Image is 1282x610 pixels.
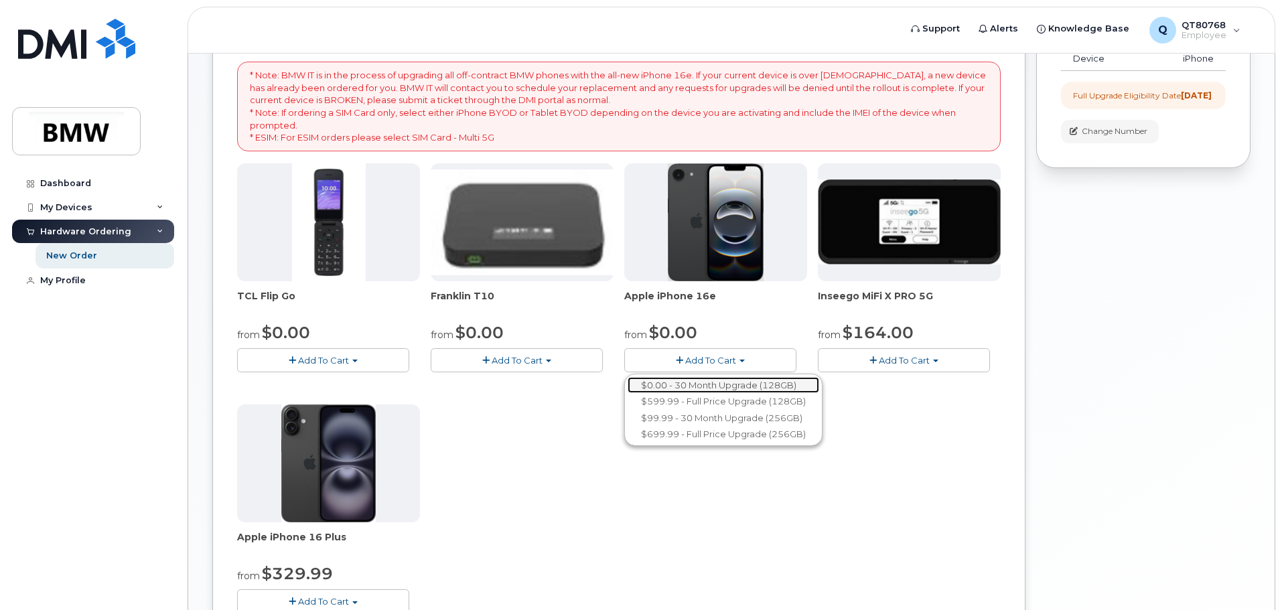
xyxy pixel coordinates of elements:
[1082,125,1147,137] span: Change Number
[1073,90,1212,101] div: Full Upgrade Eligibility Date
[624,348,796,372] button: Add To Cart
[298,355,349,366] span: Add To Cart
[1182,30,1226,41] span: Employee
[1061,120,1159,143] button: Change Number
[1061,47,1139,71] td: Device
[879,355,930,366] span: Add To Cart
[431,329,453,341] small: from
[818,179,1001,265] img: cut_small_inseego_5G.jpg
[431,169,614,275] img: t10.jpg
[624,329,647,341] small: from
[902,15,969,42] a: Support
[455,323,504,342] span: $0.00
[668,163,764,281] img: iphone16e.png
[1224,552,1272,600] iframe: Messenger Launcher
[1139,47,1226,71] td: iPhone
[1140,17,1250,44] div: QT80768
[628,393,819,410] a: $599.99 - Full Price Upgrade (128GB)
[624,289,807,316] div: Apple iPhone 16e
[250,69,988,143] p: * Note: BMW IT is in the process of upgrading all off-contract BMW phones with the all-new iPhone...
[1048,22,1129,35] span: Knowledge Base
[292,163,366,281] img: TCL_FLIP_MODE.jpg
[431,289,614,316] div: Franklin T10
[237,289,420,316] div: TCL Flip Go
[818,289,1001,316] div: Inseego MiFi X PRO 5G
[628,426,819,443] a: $699.99 - Full Price Upgrade (256GB)
[298,596,349,607] span: Add To Cart
[818,329,841,341] small: from
[922,22,960,35] span: Support
[628,377,819,394] a: $0.00 - 30 Month Upgrade (128GB)
[990,22,1018,35] span: Alerts
[237,329,260,341] small: from
[1027,15,1139,42] a: Knowledge Base
[237,570,260,582] small: from
[237,348,409,372] button: Add To Cart
[1182,19,1226,30] span: QT80768
[628,410,819,427] a: $99.99 - 30 Month Upgrade (256GB)
[262,564,333,583] span: $329.99
[492,355,543,366] span: Add To Cart
[1158,22,1167,38] span: Q
[685,355,736,366] span: Add To Cart
[237,530,420,557] div: Apple iPhone 16 Plus
[969,15,1027,42] a: Alerts
[281,404,376,522] img: iphone_16_plus.png
[262,323,310,342] span: $0.00
[818,348,990,372] button: Add To Cart
[431,348,603,372] button: Add To Cart
[649,323,697,342] span: $0.00
[1181,90,1212,100] strong: [DATE]
[843,323,914,342] span: $164.00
